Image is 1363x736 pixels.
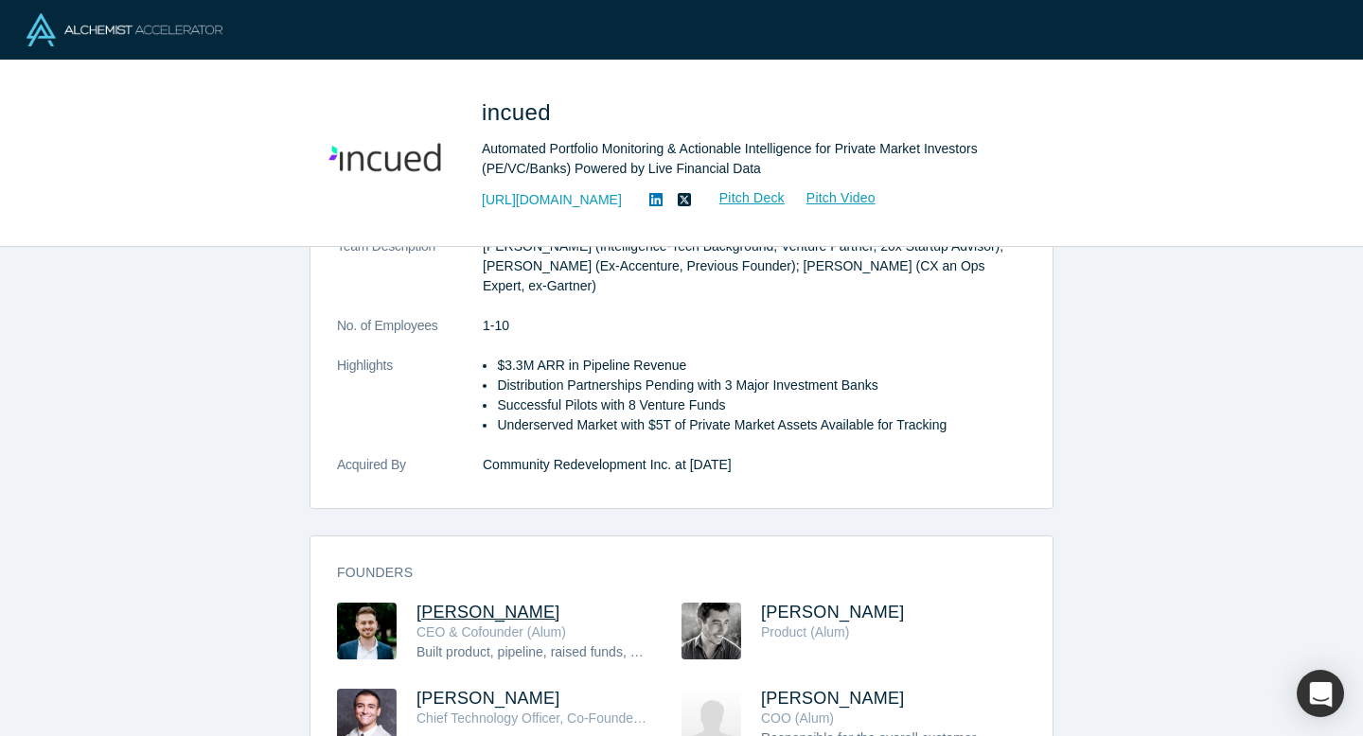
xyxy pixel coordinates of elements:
[699,187,786,209] a: Pitch Deck
[761,624,849,640] span: Product (Alum)
[416,624,566,640] span: CEO & Cofounder (Alum)
[483,316,1026,336] dd: 1-10
[483,455,1026,475] dd: Community Redevelopment Inc. at [DATE]
[497,395,1026,415] li: Successful Pilots with 8 Venture Funds
[416,603,560,622] a: [PERSON_NAME]
[482,190,622,210] a: [URL][DOMAIN_NAME]
[497,415,1026,435] li: Underserved Market with $5T of Private Market Assets Available for Tracking
[337,316,483,356] dt: No. of Employees
[337,237,483,316] dt: Team Description
[323,87,455,219] img: incued's Logo
[497,376,1026,395] li: Distribution Partnerships Pending with 3 Major Investment Banks
[761,689,905,708] a: [PERSON_NAME]
[681,603,741,659] img: Nick McEvily's Profile Image
[337,563,1000,583] h3: Founders
[416,689,560,708] a: [PERSON_NAME]
[497,356,1026,376] li: $3.3M ARR in Pipeline Revenue
[416,644,786,659] span: Built product, pipeline, raised funds, etc Successful exit [DATE]
[786,187,876,209] a: Pitch Video
[482,139,1012,179] div: Automated Portfolio Monitoring & Actionable Intelligence for Private Market Investors (PE/VC/Bank...
[337,356,483,455] dt: Highlights
[483,237,1026,296] p: [PERSON_NAME] (Intelligence-Tech Background, Venture Partner, 20x Startup Advisor); [PERSON_NAME]...
[761,603,905,622] a: [PERSON_NAME]
[416,710,681,726] span: Chief Technology Officer, Co-Founder (Alum)
[761,710,834,726] span: COO (Alum)
[337,603,397,659] img: Josh Furstoss's Profile Image
[27,13,222,46] img: Alchemist Logo
[337,455,483,495] dt: Acquired By
[482,99,558,125] span: incued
